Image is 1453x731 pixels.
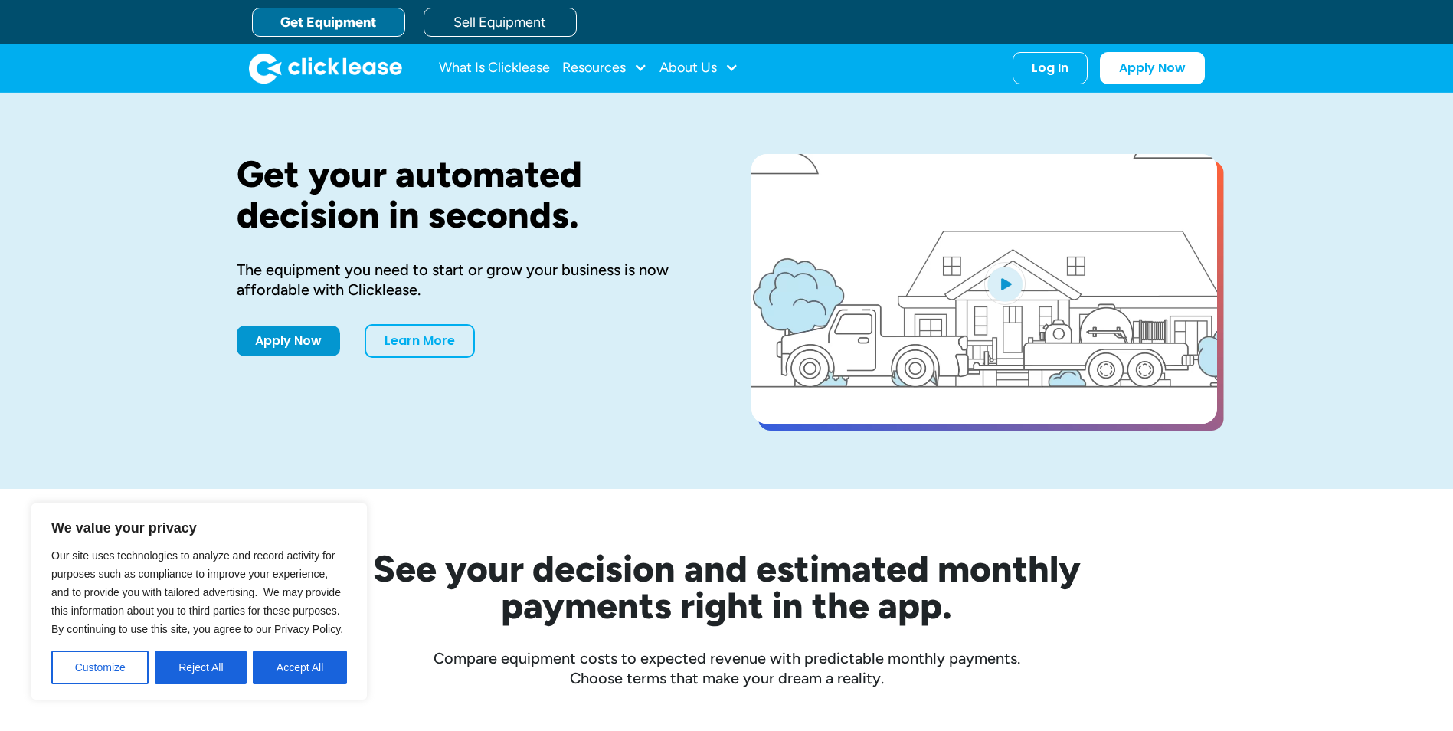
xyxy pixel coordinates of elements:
div: Log In [1032,61,1068,76]
a: Get Equipment [252,8,405,37]
div: Compare equipment costs to expected revenue with predictable monthly payments. Choose terms that ... [237,648,1217,688]
a: home [249,53,402,84]
a: open lightbox [751,154,1217,424]
button: Accept All [253,651,347,684]
a: What Is Clicklease [439,53,550,84]
img: Blue play button logo on a light blue circular background [984,262,1026,305]
a: Learn More [365,324,475,358]
a: Apply Now [237,326,340,356]
button: Customize [51,651,149,684]
div: Resources [562,53,647,84]
h2: See your decision and estimated monthly payments right in the app. [298,550,1156,624]
img: Clicklease logo [249,53,402,84]
a: Sell Equipment [424,8,577,37]
div: About Us [659,53,738,84]
button: Reject All [155,651,247,684]
div: We value your privacy [31,503,368,700]
span: Our site uses technologies to analyze and record activity for purposes such as compliance to impr... [51,549,343,635]
div: The equipment you need to start or grow your business is now affordable with Clicklease. [237,260,702,300]
h1: Get your automated decision in seconds. [237,154,702,235]
a: Apply Now [1100,52,1205,84]
p: We value your privacy [51,519,347,537]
